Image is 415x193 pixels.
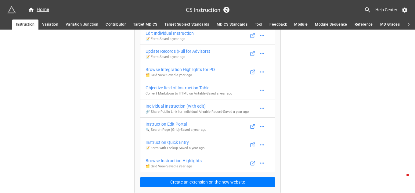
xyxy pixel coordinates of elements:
span: Tool [255,21,262,28]
a: Objective field of Instruction TableConvert Markdown to HTML on Airtable-Saved a year ago [140,81,275,99]
a: Help Center [371,4,402,15]
p: 📝 Form with Lookup - Saved a year ago [146,146,204,151]
p: 🗂️ Grid View - Saved a year ago [146,164,202,169]
div: Individual Instruction (with edit) [146,103,249,109]
div: scrollable auto tabs example [12,20,403,30]
iframe: Intercom live chat [394,172,409,187]
span: Target MD CS [133,21,157,28]
div: Browse Integration Highlights for PD [146,66,215,73]
p: Convert Markdown to HTML on Airtable - Saved a year ago [146,91,232,96]
div: Objective field of Instruction Table [146,84,232,91]
span: Variation Junction [66,21,98,28]
span: Module [294,21,308,28]
h3: CS Instruction [186,7,220,13]
a: Instruction Edit Portal🔍 Search Page (Grid)-Saved a year ago [140,117,275,136]
span: Module Sequence [315,21,347,28]
p: 🗂️ Grid View - Saved a year ago [146,73,215,78]
a: Update Records (Full for Advisors)📝 Form-Saved a year ago [140,45,275,63]
a: Instruction Quick Entry📝 Form with Lookup-Saved a year ago [140,136,275,154]
a: Edit Individual Instruction📝 Form-Saved a year ago [140,26,275,45]
span: Variation [42,21,58,28]
a: Individual Instruction (with edit)🔗 Share Public Link for Individual Airtable Record-Saved a year... [140,99,275,118]
p: 🔍 Search Page (Grid) - Saved a year ago [146,127,206,132]
img: miniextensions-icon.73ae0678.png [7,5,16,14]
a: Sync Base Structure [223,7,229,13]
span: Contributor [106,21,126,28]
a: Browse Instruction Highlights🗂️ Grid View-Saved a year ago [140,154,275,172]
p: 📝 Form - Saved a year ago [146,55,210,59]
div: Edit Individual Instruction [146,30,194,37]
span: Reference [355,21,373,28]
a: Browse Integration Highlights for PD🗂️ Grid View-Saved a year ago [140,63,275,81]
span: Target Subject Standards [164,21,209,28]
div: Home [28,6,49,13]
div: Instruction Quick Entry [146,139,204,146]
div: Instruction Edit Portal [146,121,206,127]
p: 📝 Form - Saved a year ago [146,37,194,41]
button: Create an extension on the new website [140,177,275,188]
a: Home [24,6,53,13]
span: MD CS Standards [217,21,247,28]
div: Update Records (Full for Advisors) [146,48,210,55]
span: Feedback [269,21,287,28]
span: MD Grades [380,21,400,28]
span: Instruction [16,21,35,28]
div: Browse Instruction Highlights [146,157,202,164]
p: 🔗 Share Public Link for Individual Airtable Record - Saved a year ago [146,109,249,114]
